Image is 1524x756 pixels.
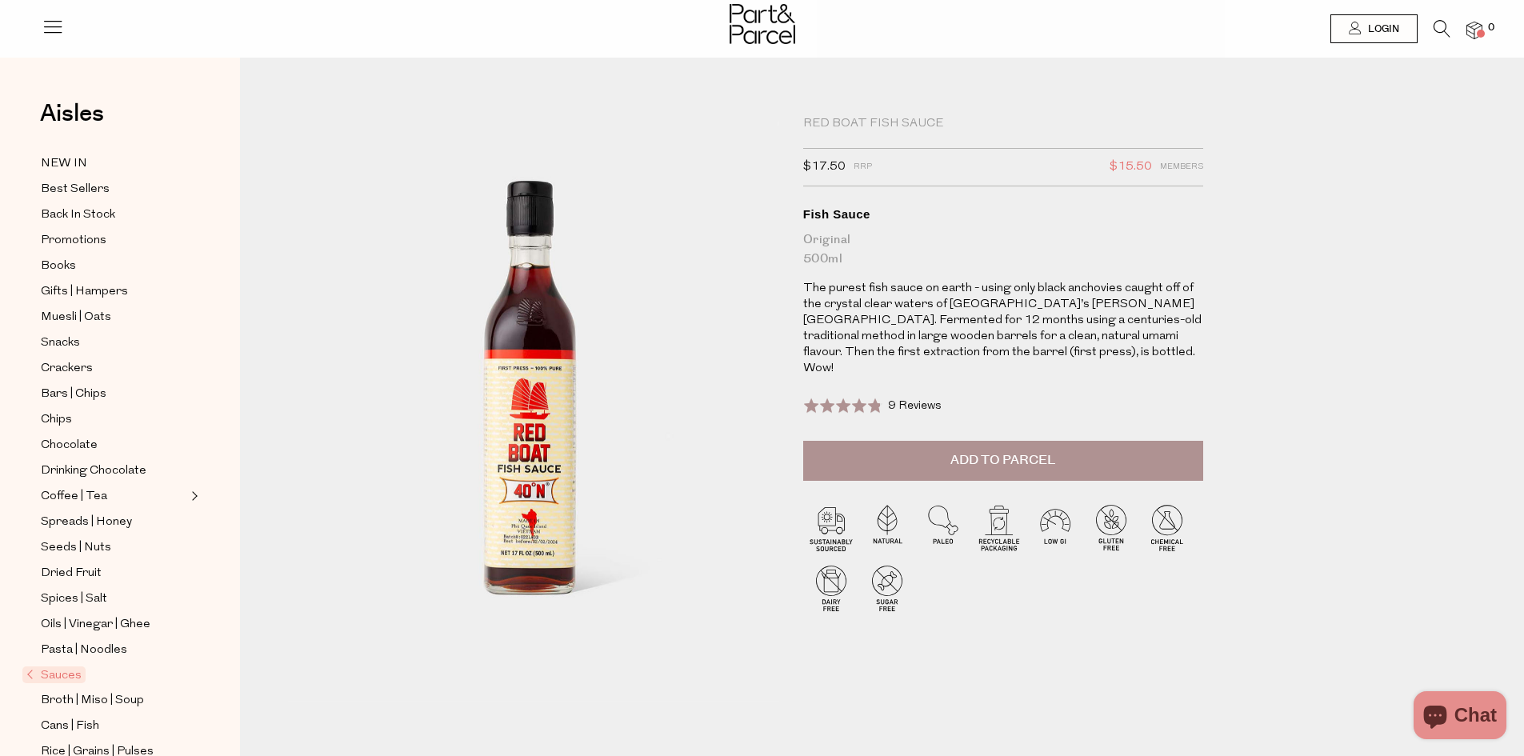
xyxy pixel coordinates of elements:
img: P_P-ICONS-Live_Bec_V11_Sugar_Free.svg [859,560,915,616]
a: 0 [1466,22,1482,38]
a: Chips [41,410,186,430]
a: Muesli | Oats [41,307,186,327]
a: Aisles [40,102,104,142]
a: Pasta | Noodles [41,640,186,660]
span: Pasta | Noodles [41,641,127,660]
span: Back In Stock [41,206,115,225]
a: Coffee | Tea [41,486,186,506]
a: Oils | Vinegar | Ghee [41,614,186,634]
span: Spreads | Honey [41,513,132,532]
a: NEW IN [41,154,186,174]
span: Chips [41,410,72,430]
a: Bars | Chips [41,384,186,404]
span: Bars | Chips [41,385,106,404]
span: Snacks [41,334,80,353]
a: Cans | Fish [41,716,186,736]
span: Best Sellers [41,180,110,199]
span: Aisles [40,96,104,131]
span: Login [1364,22,1399,36]
span: Crackers [41,359,93,378]
a: Seeds | Nuts [41,538,186,558]
a: Sauces [26,666,186,685]
span: Dried Fruit [41,564,102,583]
span: Sauces [22,666,86,683]
span: 9 Reviews [888,400,942,412]
span: Seeds | Nuts [41,538,111,558]
inbox-online-store-chat: Shopify online store chat [1409,691,1511,743]
a: Spices | Salt [41,589,186,609]
span: Cans | Fish [41,717,99,736]
img: P_P-ICONS-Live_Bec_V11_Paleo.svg [915,499,971,555]
img: P_P-ICONS-Live_Bec_V11_Dairy_Free.svg [803,560,859,616]
button: Expand/Collapse Coffee | Tea [187,486,198,506]
span: NEW IN [41,154,87,174]
span: Broth | Miso | Soup [41,691,144,710]
a: Crackers [41,358,186,378]
span: $17.50 [803,157,846,178]
a: Login [1330,14,1418,43]
a: Gifts | Hampers [41,282,186,302]
div: Red Boat Fish Sauce [803,116,1203,132]
div: Fish Sauce [803,206,1203,222]
span: Coffee | Tea [41,487,107,506]
img: Part&Parcel [730,4,795,44]
span: RRP [854,157,872,178]
span: 0 [1484,21,1498,35]
a: Dried Fruit [41,563,186,583]
span: Muesli | Oats [41,308,111,327]
span: $15.50 [1110,157,1152,178]
img: P_P-ICONS-Live_Bec_V11_Low_Gi.svg [1027,499,1083,555]
span: Members [1160,157,1203,178]
img: Fish Sauce [288,122,779,702]
a: Broth | Miso | Soup [41,690,186,710]
span: Add to Parcel [950,451,1055,470]
a: Best Sellers [41,179,186,199]
a: Spreads | Honey [41,512,186,532]
span: Spices | Salt [41,590,107,609]
span: Gifts | Hampers [41,282,128,302]
span: Chocolate [41,436,98,455]
button: Add to Parcel [803,441,1203,481]
a: Back In Stock [41,205,186,225]
img: P_P-ICONS-Live_Bec_V11_Natural.svg [859,499,915,555]
span: Oils | Vinegar | Ghee [41,615,150,634]
img: P_P-ICONS-Live_Bec_V11_Recyclable_Packaging.svg [971,499,1027,555]
img: P_P-ICONS-Live_Bec_V11_Chemical_Free.svg [1139,499,1195,555]
p: The purest fish sauce on earth - using only black anchovies caught off of the crystal clear water... [803,281,1203,377]
div: Original 500ml [803,230,1203,269]
a: Chocolate [41,435,186,455]
span: Books [41,257,76,276]
a: Drinking Chocolate [41,461,186,481]
span: Drinking Chocolate [41,462,146,481]
a: Snacks [41,333,186,353]
img: P_P-ICONS-Live_Bec_V11_Gluten_Free.svg [1083,499,1139,555]
a: Promotions [41,230,186,250]
a: Books [41,256,186,276]
span: Promotions [41,231,106,250]
img: P_P-ICONS-Live_Bec_V11_Sustainable_Sourced.svg [803,499,859,555]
